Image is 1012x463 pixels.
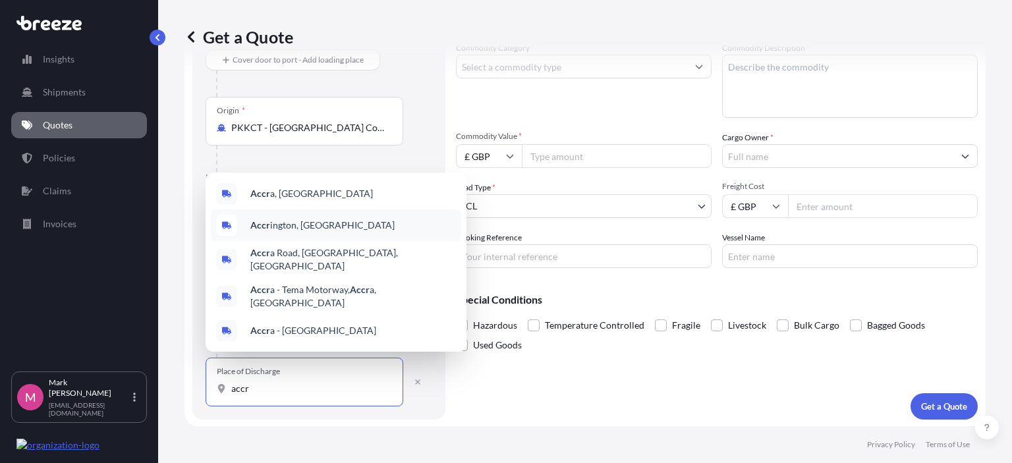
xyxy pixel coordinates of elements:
span: Bulk Cargo [794,315,839,335]
p: [EMAIL_ADDRESS][DOMAIN_NAME] [49,401,130,417]
span: M [25,391,36,404]
span: LCL [462,200,477,213]
b: Accr [250,284,270,295]
div: Origin [217,105,245,116]
span: Used Goods [473,335,522,355]
b: Accr [250,219,270,231]
p: Quotes [43,119,72,132]
span: Bagged Goods [867,315,925,335]
p: Special Conditions [456,294,978,305]
p: Shipments [43,86,86,99]
p: Mark [PERSON_NAME] [49,377,130,398]
span: Fragile [672,315,700,335]
span: ington, [GEOGRAPHIC_DATA] [250,219,395,232]
p: Claims [43,184,71,198]
span: Freight Cost [722,181,978,192]
p: Get a Quote [921,400,967,413]
span: Livestock [728,315,766,335]
input: Full name [723,144,953,168]
span: Commodity Value [456,131,712,142]
span: Load Type [456,181,495,194]
div: Show suggestions [206,173,466,352]
span: a - [GEOGRAPHIC_DATA] [250,324,376,337]
label: Cargo Owner [722,131,773,144]
span: Hazardous [473,315,517,335]
p: Terms of Use [926,439,970,450]
img: organization-logo [16,439,99,452]
input: Place of Discharge [231,382,387,395]
span: a Road, [GEOGRAPHIC_DATA], [GEOGRAPHIC_DATA] [250,246,456,273]
label: Vessel Name [722,231,765,244]
b: Accr [250,247,270,258]
input: Enter name [722,244,978,268]
span: Temperature Controlled [545,315,644,335]
b: Accr [250,188,270,199]
p: Insights [43,53,74,66]
b: Accr [250,325,270,336]
input: Your internal reference [456,244,712,268]
p: Invoices [43,217,76,231]
span: a, [GEOGRAPHIC_DATA] [250,187,373,200]
button: Show suggestions [953,144,977,168]
input: Origin [231,121,387,134]
input: Enter amount [788,194,978,218]
p: Main transport mode [206,172,432,182]
b: Accr [350,284,370,295]
div: Place of Discharge [217,366,280,377]
p: Privacy Policy [867,439,915,450]
label: Booking Reference [456,231,522,244]
span: a - Tema Motorway, a, [GEOGRAPHIC_DATA] [250,283,456,310]
p: Policies [43,151,75,165]
p: Get a Quote [184,26,293,47]
input: Type amount [522,144,712,168]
